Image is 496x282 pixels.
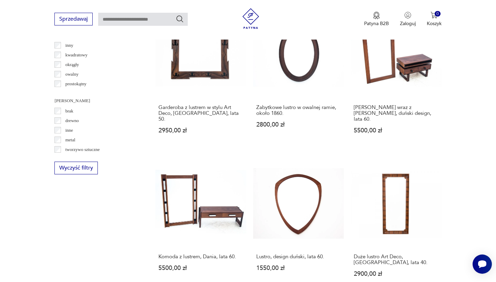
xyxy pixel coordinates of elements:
p: Zaloguj [400,20,416,27]
p: okrągły [65,61,79,68]
p: brak [65,107,73,115]
h3: [PERSON_NAME] wraz z [PERSON_NAME], duński design, lata 60. [354,105,438,122]
p: metal [65,136,75,144]
p: 5500,00 zł [354,128,438,133]
h3: Duże lustro Art Deco, [GEOGRAPHIC_DATA], lata 40. [354,254,438,265]
p: Patyna B2B [364,20,389,27]
p: inny [65,42,73,49]
button: Wyczyść filtry [54,162,98,174]
button: Sprzedawaj [54,13,93,25]
p: tworzywo sztuczne [65,146,100,153]
h3: Lustro, design duński, lata 60. [256,254,341,260]
button: Szukaj [176,15,184,23]
p: 2950,00 zł [158,128,243,133]
p: kwadratowy [65,51,87,59]
p: 5500,00 zł [158,265,243,271]
button: Patyna B2B [364,12,389,27]
img: Ikona koszyka [431,12,437,19]
p: drewno [65,117,79,124]
p: inne [65,127,73,134]
img: Ikona medalu [373,12,380,19]
a: Zabytkowe lustro w owalnej ramie, około 1860.Zabytkowe lustro w owalnej ramie, około 1860.2800,00 zł [253,8,344,147]
p: 2900,00 zł [354,271,438,277]
h3: Zabytkowe lustro w owalnej ramie, około 1860. [256,105,341,116]
p: Koszyk [427,20,442,27]
a: Komoda wraz z lustrem, duński design, lata 60.[PERSON_NAME] wraz z [PERSON_NAME], duński design, ... [351,8,441,147]
p: 2800,00 zł [256,122,341,128]
iframe: Smartsupp widget button [473,254,492,274]
p: owalny [65,70,79,78]
a: Sprzedawaj [54,17,93,22]
h3: Komoda z lustrem, Dania, lata 60. [158,254,243,260]
button: 0Koszyk [427,12,442,27]
div: 0 [435,11,441,17]
button: Zaloguj [400,12,416,27]
a: Garderoba z lustrem w stylu Art Deco, Polska, lata 50.Garderoba z lustrem w stylu Art Deco, [GEOG... [155,8,246,147]
img: Patyna - sklep z meblami i dekoracjami vintage [240,8,261,29]
a: Ikona medaluPatyna B2B [364,12,389,27]
img: Ikonka użytkownika [404,12,411,19]
p: [PERSON_NAME] [54,97,139,105]
h3: Garderoba z lustrem w stylu Art Deco, [GEOGRAPHIC_DATA], lata 50. [158,105,243,122]
p: 1550,00 zł [256,265,341,271]
p: prostokątny [65,80,86,88]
